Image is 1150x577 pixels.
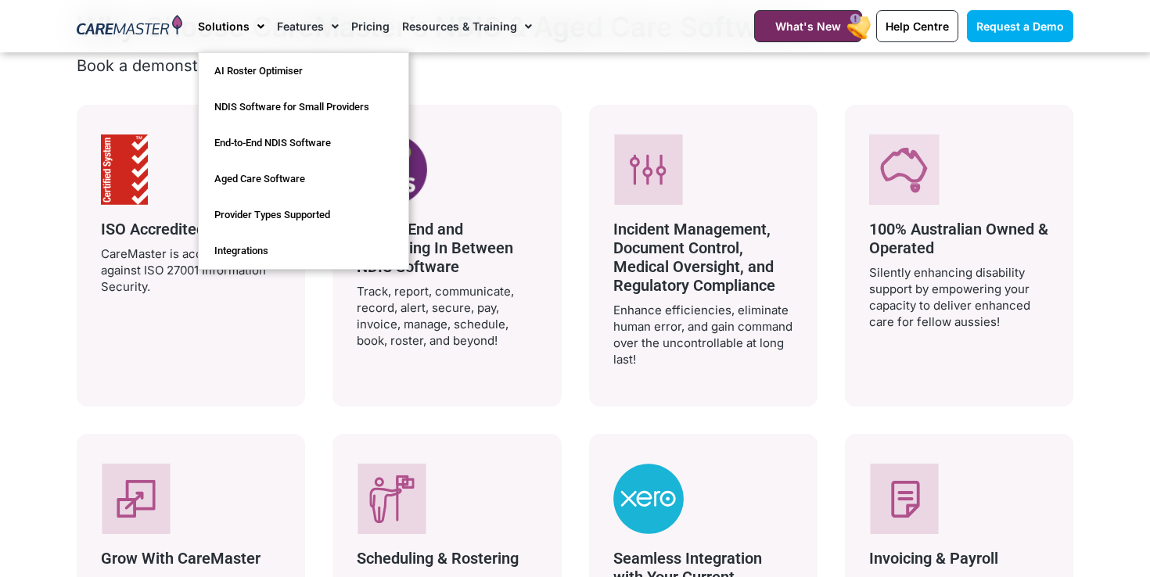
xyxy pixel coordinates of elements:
[754,10,862,42] a: What's New
[199,233,408,269] a: Integrations
[967,10,1073,42] a: Request a Demo
[976,20,1064,33] span: Request a Demo
[886,20,949,33] span: Help Centre
[613,220,775,295] span: Incident Management, Document Control, Medical Oversight, and Regulatory Compliance
[199,89,408,125] a: NDIS Software for Small Providers
[77,15,182,38] img: CareMaster Logo
[199,161,408,197] a: Aged Care Software
[869,549,998,568] span: Invoicing & Payroll
[357,549,519,568] span: Scheduling & Rostering
[77,56,401,75] span: Book a demonstration and see for yourself!
[876,10,958,42] a: Help Centre
[199,125,408,161] a: End-to-End NDIS Software
[775,20,841,33] span: What's New
[199,197,408,233] a: Provider Types Supported
[101,549,261,568] span: Grow With CareMaster
[198,52,409,270] ul: Solutions
[869,220,1048,257] span: 100% Australian Owned & Operated
[613,302,793,367] p: Enhance efficiencies, eliminate human error, and gain command over the uncontrollable at long last!
[101,220,205,238] span: ISO Accredited
[357,220,513,276] span: End-to-End and Everything In Between NDIS Software
[101,245,281,295] p: CareMaster is accredited against ISO 27001 Information Security.
[199,53,408,89] a: AI Roster Optimiser
[357,283,537,349] p: Track, report, communicate, record, alert, secure, pay, invoice, manage, schedule, book, roster, ...
[869,264,1049,330] p: Silently enhancing disability support by empowering your capacity to deliver enhanced care for fe...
